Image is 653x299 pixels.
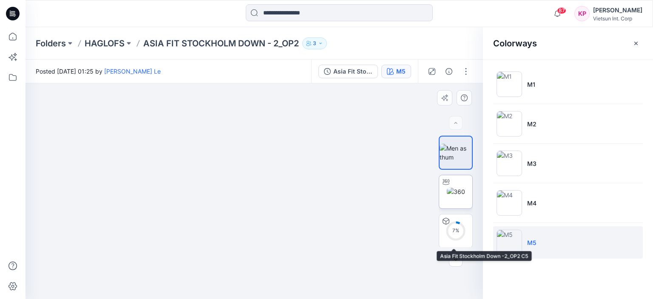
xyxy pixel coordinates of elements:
[497,190,522,216] img: M4
[446,227,466,234] div: 7 %
[574,6,590,21] div: KP
[527,199,537,208] p: M4
[527,159,537,168] p: M3
[143,37,299,49] p: ASIA FIT STOCKHOLM DOWN - 2​_OP2
[85,37,125,49] a: HAGLOFS
[527,238,536,247] p: M5
[593,15,642,22] div: Vietsun Int. Corp
[557,7,566,14] span: 87
[313,39,316,48] p: 3
[442,65,456,78] button: Details
[396,67,406,76] div: M5
[104,68,161,75] a: [PERSON_NAME] Le
[497,111,522,137] img: M2
[593,5,642,15] div: [PERSON_NAME]
[146,83,362,299] img: eyJhbGciOiJIUzI1NiIsImtpZCI6IjAiLCJzbHQiOiJzZXMiLCJ0eXAiOiJKV1QifQ.eyJkYXRhIjp7InR5cGUiOiJzdG9yYW...
[527,120,537,128] p: M2
[497,230,522,255] img: M5
[440,144,472,162] img: Men as thum
[36,67,161,76] span: Posted [DATE] 01:25 by
[447,187,465,196] img: 360
[497,151,522,176] img: M3
[497,71,522,97] img: M1
[333,67,372,76] div: Asia Fit Stockholm Down -2​_OP2
[318,65,378,78] button: Asia Fit Stockholm Down -2​_OP2
[493,38,537,48] h2: Colorways
[381,65,411,78] button: M5
[36,37,66,49] a: Folders
[302,37,327,49] button: 3
[527,80,535,89] p: M1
